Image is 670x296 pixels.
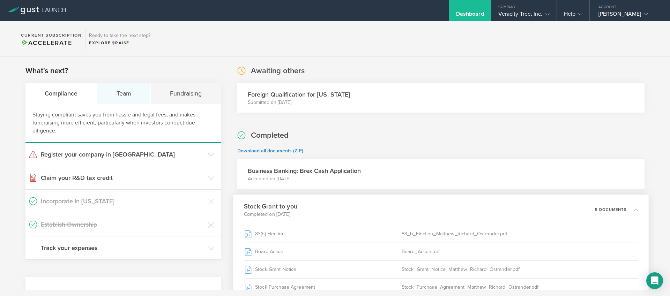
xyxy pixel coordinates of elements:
h2: Current Subscription [21,33,82,37]
span: Accelerate [21,39,72,47]
p: Accepted on [DATE] [248,175,361,182]
h2: What's next? [25,66,68,76]
div: Board_Action.pdf [401,243,638,260]
a: Download all documents (ZIP) [237,148,303,154]
div: Dashboard [456,10,484,21]
h3: Claim your R&D tax credit [41,173,204,182]
div: Veracity Tree, Inc. [498,10,550,21]
div: Explore [89,40,150,46]
h3: Track your expenses [41,243,204,252]
p: Completed on [DATE] [244,211,297,218]
p: 5 documents [595,208,627,212]
div: Stock Grant Notice [244,261,402,278]
p: Submitted on [DATE] [248,99,350,106]
div: Board Action [244,243,402,260]
div: Staying compliant saves you from hassle and legal fees, and makes fundraising more efficient, par... [25,104,221,143]
div: 83(b) Election [244,225,402,243]
div: Fundraising [151,83,221,104]
h3: Stock Grant to you [244,202,297,211]
div: Compliance [25,83,97,104]
h3: Register your company in [GEOGRAPHIC_DATA] [41,150,204,159]
span: Raise [111,40,129,45]
div: Stock Purchase Agreement [244,279,402,296]
h3: Foreign Qualification for [US_STATE] [248,90,350,99]
div: Stock_Purchase_Agreement_Matthew_Richard_Ostrander.pdf [401,279,638,296]
h2: Awaiting others [251,66,305,76]
h3: Ready to take the next step? [89,33,150,38]
h3: Business Banking: Brex Cash Application [248,166,361,175]
div: Ready to take the next step?ExploreRaise [85,28,154,50]
h3: Incorporate in [US_STATE] [41,197,204,206]
div: Team [97,83,151,104]
div: Open Intercom Messenger [646,272,663,289]
h3: Establish Ownership [41,220,204,229]
div: Help [564,10,582,21]
div: [PERSON_NAME] [598,10,658,21]
div: Stock_Grant_Notice_Matthew_Richard_Ostrander.pdf [401,261,638,278]
div: 83_b_Election_Matthew_Richard_Ostrander.pdf [401,225,638,243]
h2: Completed [251,130,289,141]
